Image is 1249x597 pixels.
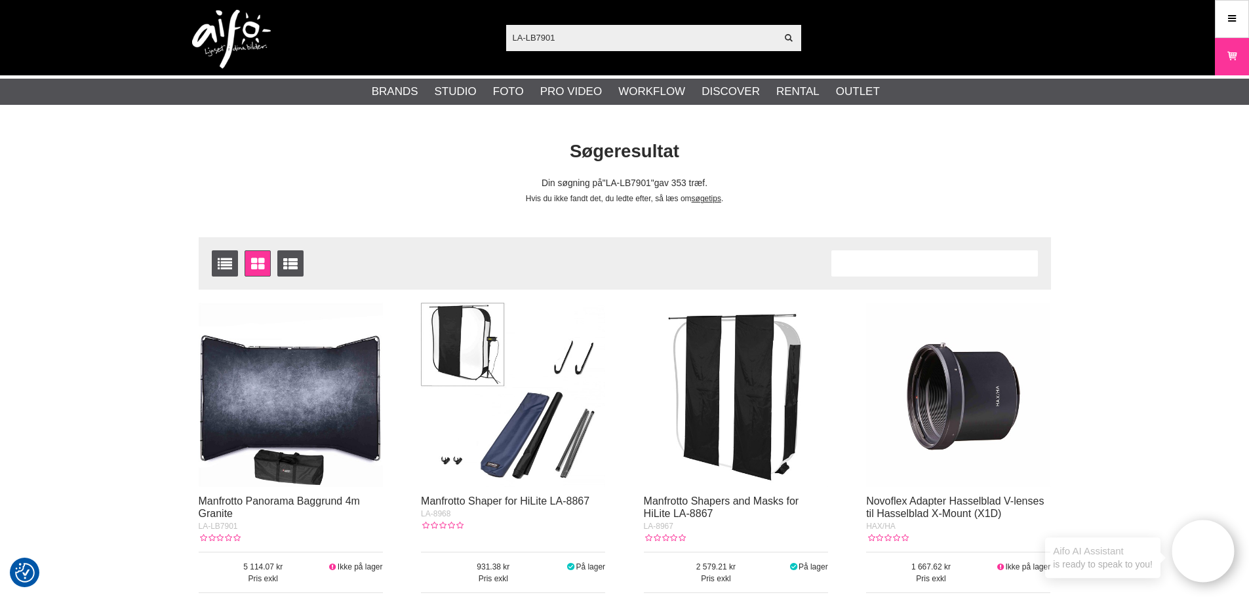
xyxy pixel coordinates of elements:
[421,495,589,507] a: Manfrotto Shaper for HiLite LA-8867
[1005,562,1050,571] span: Ikke på lager
[776,83,820,100] a: Rental
[644,522,673,531] span: LA-8967
[566,562,576,571] i: På lager
[192,10,271,69] img: logo.png
[199,303,383,487] img: Manfrotto Panorama Baggrund 4m Granite
[542,178,707,188] span: Din søgning på gav 353 træf.
[644,495,799,519] a: Manfrotto Shapers and Masks for HiLite LA-8867
[15,561,35,585] button: Samtykkepræferencer
[799,562,828,571] span: På lager
[277,250,304,277] a: Udvid liste
[618,83,685,100] a: Workflow
[421,509,450,518] span: LA-8968
[866,522,896,531] span: HAX/HA
[421,573,566,585] span: Pris exkl
[245,250,271,277] a: Vinduevisning
[644,532,686,544] div: Kundebedømmelse: 0
[212,250,238,277] a: Vis liste
[493,83,524,100] a: Foto
[996,562,1006,571] i: Ikke på lager
[866,532,908,544] div: Kundebedømmelse: 0
[199,495,360,519] a: Manfrotto Panorama Baggrund 4m Granite
[506,28,777,47] input: Søg efter produkter...
[421,520,463,531] div: Kundebedømmelse: 0
[866,573,996,585] span: Pris exkl
[199,522,238,531] span: LA-LB7901
[189,139,1061,164] h1: Søgeresultat
[199,573,328,585] span: Pris exkl
[1053,544,1153,558] h4: Aifo AI Assistant
[372,83,418,100] a: Brands
[576,562,605,571] span: På lager
[435,83,477,100] a: Studio
[526,194,692,203] span: Hvis du ikke fandt det, du ledte efter, så læs om
[603,178,654,188] span: LA-LB7901
[328,562,338,571] i: Ikke på lager
[721,194,723,203] span: .
[692,194,721,203] a: søgetips
[836,83,880,100] a: Outlet
[15,563,35,583] img: Revisit consent button
[644,573,789,585] span: Pris exkl
[866,495,1044,519] a: Novoflex Adapter Hasselblad V-lenses til Hasselblad X-Mount (X1D)
[788,562,799,571] i: På lager
[421,561,566,573] span: 931.38
[421,303,605,487] img: Manfrotto Shaper for HiLite LA-8867
[199,561,328,573] span: 5 114.07
[866,303,1050,487] img: Novoflex Adapter Hasselblad V-lenses til Hasselblad X-Mount (X1D)
[702,83,760,100] a: Discover
[866,561,996,573] span: 1 667.62
[1045,537,1160,578] div: is ready to speak to you!
[199,532,241,544] div: Kundebedømmelse: 0
[644,303,828,487] img: Manfrotto Shapers and Masks for HiLite LA-8867
[644,561,789,573] span: 2 579.21
[540,83,602,100] a: Pro Video
[338,562,383,571] span: Ikke på lager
